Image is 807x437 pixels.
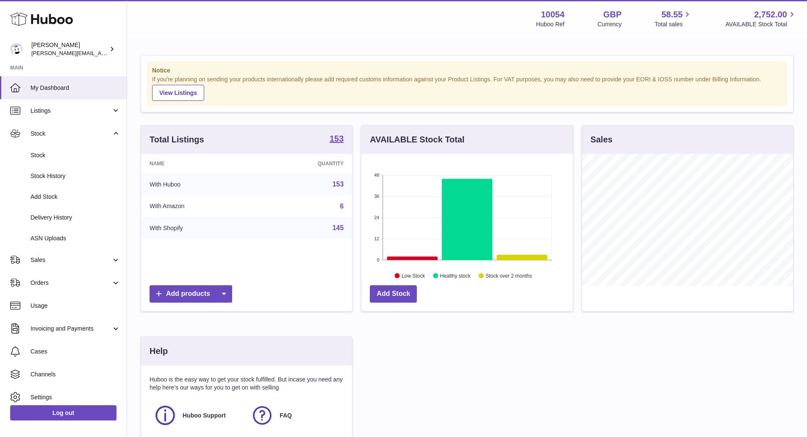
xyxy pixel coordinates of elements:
text: Healthy stock [440,273,471,278]
span: FAQ [280,412,292,420]
a: 6 [340,203,344,210]
th: Name [141,154,257,173]
td: With Amazon [141,195,257,217]
td: With Shopify [141,217,257,239]
a: 153 [330,134,344,145]
span: Cases [31,348,120,356]
text: 36 [374,194,380,199]
img: luz@capsuline.com [10,43,23,56]
div: [PERSON_NAME] [31,41,108,57]
div: Huboo Ref [536,20,565,28]
strong: GBP [603,9,621,20]
a: Add products [150,285,232,303]
strong: Notice [152,67,782,75]
a: 145 [333,224,344,231]
span: Sales [31,256,111,264]
th: Quantity [257,154,352,173]
text: 0 [377,257,380,262]
span: Usage [31,302,120,310]
span: Channels [31,370,120,379]
span: 58.55 [661,9,682,20]
div: If you're planning on sending your products internationally please add required customs informati... [152,75,782,101]
a: 153 [333,181,344,188]
div: Currency [598,20,622,28]
strong: 153 [330,134,344,143]
text: 12 [374,236,380,241]
text: 24 [374,215,380,220]
span: Stock History [31,172,120,180]
span: Settings [31,393,120,401]
h3: AVAILABLE Stock Total [370,134,464,145]
span: My Dashboard [31,84,120,92]
span: Huboo Support [183,412,226,420]
span: 2,752.00 [754,9,787,20]
a: 2,752.00 AVAILABLE Stock Total [725,9,797,28]
h3: Total Listings [150,134,204,145]
span: Invoicing and Payments [31,325,111,333]
a: Log out [10,405,116,420]
text: Stock over 2 months [486,273,532,278]
span: Orders [31,279,111,287]
span: Listings [31,107,111,115]
span: AVAILABLE Stock Total [725,20,797,28]
a: FAQ [251,404,339,427]
span: [PERSON_NAME][EMAIL_ADDRESS][DOMAIN_NAME] [31,50,170,56]
a: View Listings [152,85,204,101]
text: Low Stock [402,273,425,278]
text: 48 [374,173,380,178]
strong: 10054 [541,9,565,20]
a: Huboo Support [154,404,242,427]
span: Total sales [654,20,692,28]
span: Stock [31,151,120,159]
span: Add Stock [31,193,120,201]
h3: Help [150,345,168,357]
span: Delivery History [31,214,120,222]
span: Stock [31,130,111,138]
a: Add Stock [370,285,417,303]
td: With Huboo [141,173,257,195]
h3: Sales [591,134,613,145]
a: 58.55 Total sales [654,9,692,28]
span: ASN Uploads [31,234,120,242]
p: Huboo is the easy way to get your stock fulfilled. But incase you need any help here's our ways f... [150,376,344,392]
